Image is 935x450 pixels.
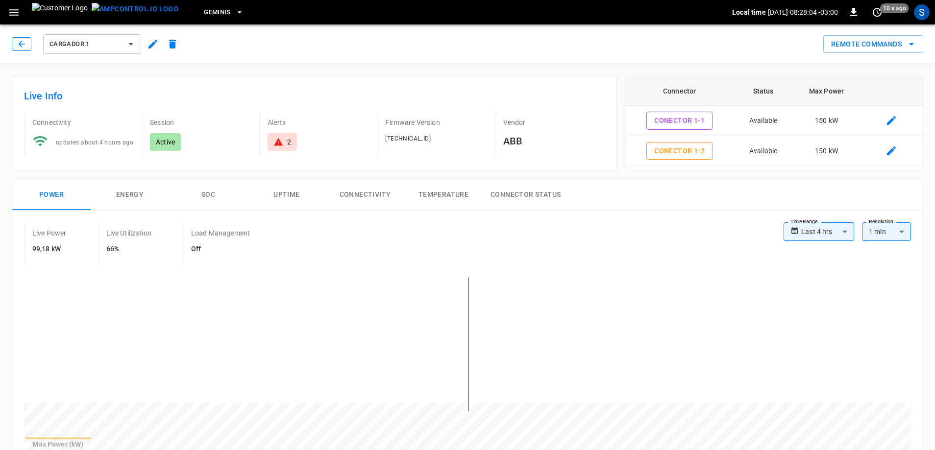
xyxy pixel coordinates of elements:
button: set refresh interval [869,4,885,20]
td: 150 kW [793,136,861,166]
img: Customer Logo [32,3,88,22]
p: Alerts [268,118,369,127]
td: 150 kW [793,106,861,136]
h6: Off [191,244,250,255]
p: Vendor [503,118,605,127]
div: 2 [287,137,291,147]
p: Active [156,137,175,147]
button: Cargador 1 [43,34,141,54]
button: Temperature [404,179,483,211]
td: Charging [734,166,793,196]
span: 10 s ago [880,3,909,13]
p: Firmware Version [385,118,487,127]
td: Available [734,106,793,136]
span: updated about 4 hours ago [56,139,133,146]
button: Power [12,179,91,211]
h6: 99,18 kW [32,244,67,255]
th: Connector [625,76,734,106]
th: Status [734,76,793,106]
p: Connectivity [32,118,134,127]
label: Time Range [790,218,818,226]
button: Energy [91,179,169,211]
span: [TECHNICAL_ID] [385,135,431,142]
div: remote commands options [823,35,923,53]
p: Load Management [191,228,250,238]
table: connector table [625,76,923,226]
p: Session [150,118,251,127]
div: profile-icon [914,4,930,20]
button: Remote Commands [823,35,923,53]
button: Connectivity [326,179,404,211]
p: [DATE] 08:28:04 -03:00 [768,7,838,17]
p: Local time [732,7,766,17]
button: Uptime [247,179,326,211]
td: Available [734,136,793,166]
img: ampcontrol.io logo [92,3,178,15]
h6: 66% [106,244,151,255]
button: Conector 1-1 [646,112,713,130]
div: Last 4 hrs [801,222,854,241]
span: Cargador 1 [49,39,122,50]
h6: Live Info [24,88,605,104]
button: Connector Status [483,179,568,211]
div: 1 min [862,222,911,241]
h6: ABB [503,133,605,149]
span: Geminis [204,7,231,18]
button: SOC [169,179,247,211]
p: Live Power [32,228,67,238]
button: Geminis [200,3,247,22]
th: Max Power [793,76,861,106]
td: 150 kW [793,166,861,196]
label: Resolution [869,218,893,226]
button: Conector 1-2 [646,142,713,160]
p: Live Utilization [106,228,151,238]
